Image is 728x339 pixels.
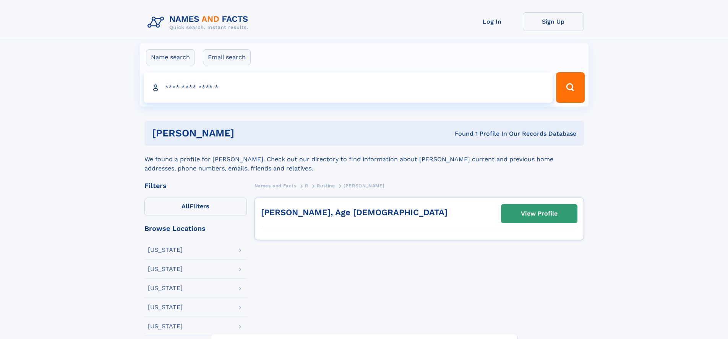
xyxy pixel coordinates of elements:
a: Log In [462,12,523,31]
div: Browse Locations [144,225,247,232]
span: R [305,183,308,188]
div: View Profile [521,205,558,222]
div: Found 1 Profile In Our Records Database [344,130,576,138]
div: [US_STATE] [148,304,183,310]
div: [US_STATE] [148,266,183,272]
a: [PERSON_NAME], Age [DEMOGRAPHIC_DATA] [261,208,448,217]
div: [US_STATE] [148,323,183,329]
a: R [305,181,308,190]
a: Rustine [317,181,335,190]
span: Rustine [317,183,335,188]
div: Filters [144,182,247,189]
button: Search Button [556,72,584,103]
h1: [PERSON_NAME] [152,128,345,138]
span: [PERSON_NAME] [344,183,384,188]
label: Name search [146,49,195,65]
div: [US_STATE] [148,285,183,291]
label: Filters [144,198,247,216]
img: Logo Names and Facts [144,12,255,33]
input: search input [144,72,553,103]
span: All [182,203,190,210]
label: Email search [203,49,251,65]
a: Names and Facts [255,181,297,190]
div: We found a profile for [PERSON_NAME]. Check out our directory to find information about [PERSON_N... [144,146,584,173]
a: View Profile [501,204,577,223]
div: [US_STATE] [148,247,183,253]
a: Sign Up [523,12,584,31]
